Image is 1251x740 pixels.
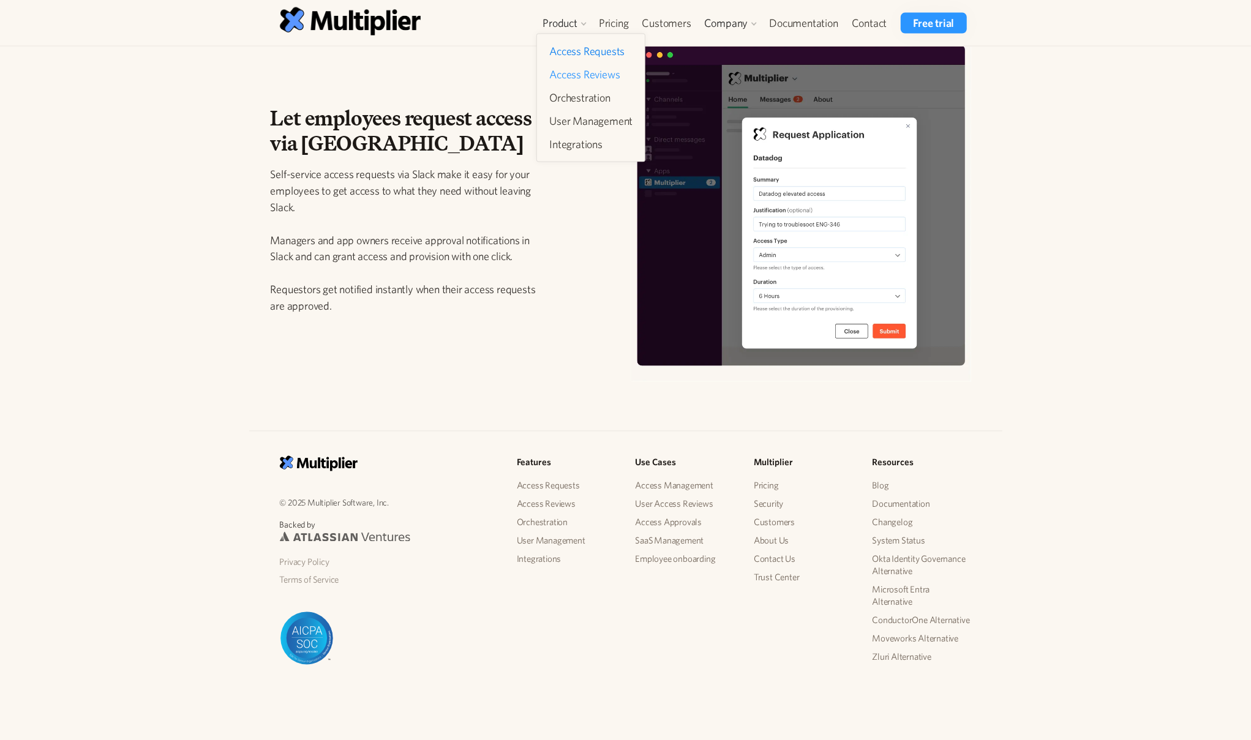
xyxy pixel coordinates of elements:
p: © 2025 Multiplier Software, Inc. [280,496,497,510]
a: Pricing [754,477,853,495]
a: Moveworks Alternative [873,630,972,648]
a: Integrations [544,133,637,155]
a: User Management [544,110,637,132]
a: User Management [517,532,616,550]
h2: Let employees request access via [GEOGRAPHIC_DATA] [271,106,551,156]
a: Privacy Policy [280,553,497,572]
a: System Status [873,532,972,550]
h5: Resources [873,456,972,470]
a: User Access Reviews [635,495,734,514]
a: About Us [754,532,853,550]
nav: Product [536,34,645,162]
a: Access Management [635,477,734,495]
a: Terms of Service [280,571,497,589]
a: Customers [636,13,698,34]
a: Employee onboarding [635,550,734,569]
a: Microsoft Entra Alternative [873,581,972,611]
a: Documentation [873,495,972,514]
a: Contact [845,13,894,34]
a: Trust Center [754,569,853,587]
div: Product [536,13,592,34]
a: Free trial [901,13,966,34]
a: Access Requests [517,477,616,495]
a: SaaS Management [635,532,734,550]
a: Orchestration [544,87,637,109]
p: Backed by [280,519,497,532]
a: Security [754,495,853,514]
a: Okta Identity Governance Alternative [873,550,972,581]
a: ConductorOne Alternative [873,611,972,630]
div: Company [704,16,748,31]
a: Access Reviews [517,495,616,514]
div: Company [698,13,763,34]
a: Zluri Alternative [873,648,972,667]
a: Access Approvals [635,514,734,532]
a: Pricing [592,13,636,34]
a: Access Requests [544,40,637,62]
a: Integrations [517,550,616,569]
a: Documentation [762,13,844,34]
a: Contact Us [754,550,853,569]
a: Access Reviews [544,64,637,86]
a: Orchestration [517,514,616,532]
a: Changelog [873,514,972,532]
h5: Features [517,456,616,470]
h5: Use Cases [635,456,734,470]
a: Blog [873,477,972,495]
h5: Multiplier [754,456,853,470]
p: Self-service access requests via Slack make it easy for your employees to get access to what they... [271,166,551,315]
a: Customers [754,514,853,532]
div: Product [543,16,577,31]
